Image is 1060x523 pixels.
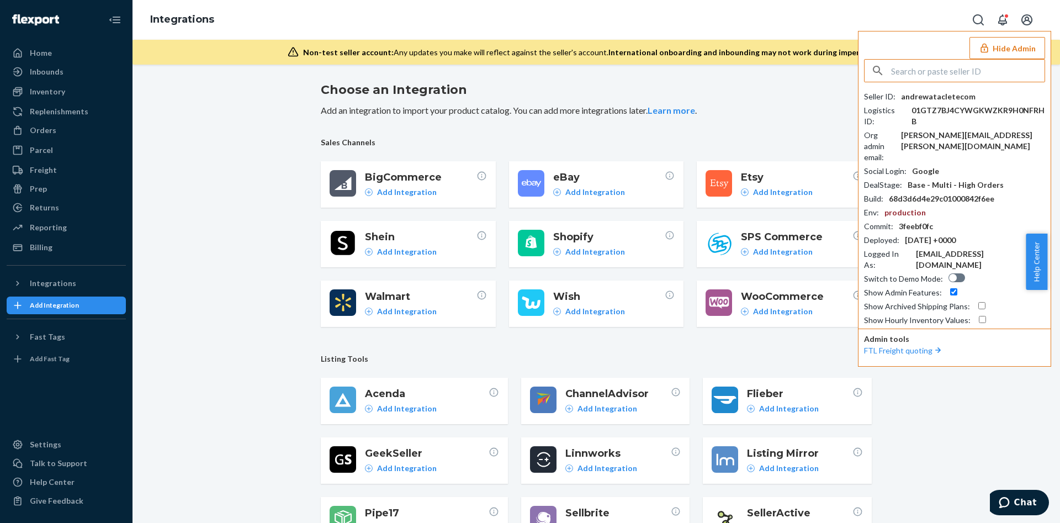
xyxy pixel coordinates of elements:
div: Prep [30,183,47,194]
a: Add Integration [741,246,813,257]
p: Add Integration [565,306,625,317]
p: Add Integration [577,403,637,414]
a: Freight [7,161,126,179]
div: Build : [864,193,883,204]
a: Add Integration [365,306,437,317]
span: Sales Channels [321,137,872,148]
a: Add Integration [741,187,813,198]
a: Home [7,44,126,62]
div: Inventory [30,86,65,97]
p: Add Integration [565,187,625,198]
div: Base - Multi - High Orders [908,179,1004,191]
a: Billing [7,239,126,256]
button: Close Navigation [104,9,126,31]
div: Add Fast Tag [30,354,70,363]
a: Integrations [150,13,214,25]
div: Reporting [30,222,67,233]
p: Add Integration [753,306,813,317]
img: Flexport logo [12,14,59,25]
span: Pipe17 [365,506,489,520]
span: WooCommerce [741,289,852,304]
p: Add Integration [759,463,819,474]
a: Add Integration [7,297,126,314]
div: Talk to Support [30,458,87,469]
span: Non-test seller account: [303,47,394,57]
a: Add Integration [747,463,819,474]
a: Add Integration [365,246,437,257]
div: Give Feedback [30,495,83,506]
h2: Choose an Integration [321,81,872,99]
a: Add Integration [747,403,819,414]
p: Admin tools [864,334,1045,345]
div: Org admin email : [864,130,895,163]
p: Add an integration to import your product catalog. You can add more integrations later. . [321,104,872,117]
div: Show Admin Features : [864,287,942,298]
a: Add Fast Tag [7,350,126,368]
p: Add Integration [377,187,437,198]
a: Add Integration [553,187,625,198]
iframe: Opens a widget where you can chat to one of our agents [990,490,1049,517]
p: Add Integration [753,187,813,198]
a: Reporting [7,219,126,236]
div: Integrations [30,278,76,289]
a: Returns [7,199,126,216]
a: Orders [7,121,126,139]
p: Add Integration [565,246,625,257]
span: SellerActive [747,506,852,520]
button: Give Feedback [7,492,126,510]
a: Add Integration [365,403,437,414]
div: Social Login : [864,166,907,177]
span: International onboarding and inbounding may not work during impersonation. [608,47,894,57]
div: Google [912,166,939,177]
a: Settings [7,436,126,453]
button: Help Center [1026,234,1047,290]
div: Show Archived Shipping Plans : [864,301,970,312]
div: Orders [30,125,56,136]
div: Switch to Demo Mode : [864,273,943,284]
div: [EMAIL_ADDRESS][DOMAIN_NAME] [916,249,1045,271]
span: Acenda [365,387,489,401]
span: BigCommerce [365,170,476,184]
p: Add Integration [759,403,819,414]
a: Inventory [7,83,126,101]
div: andrewatacletecom [901,91,976,102]
div: Seller ID : [864,91,895,102]
input: Search or paste seller ID [891,60,1045,82]
a: Add Integration [565,403,637,414]
a: Replenishments [7,103,126,120]
span: Walmart [365,289,476,304]
div: production [884,207,926,218]
div: Commit : [864,221,893,232]
div: Fast Tags [30,331,65,342]
div: Show Hourly Inventory Values : [864,315,971,326]
p: Add Integration [377,403,437,414]
a: FTL Freight quoting [864,346,944,355]
a: Add Integration [365,463,437,474]
a: Add Integration [741,306,813,317]
div: 3feebf0fc [899,221,933,232]
div: Replenishments [30,106,88,117]
div: Parcel [30,145,53,156]
a: Add Integration [365,187,437,198]
span: Shein [365,230,476,244]
div: Logged In As : [864,249,910,271]
span: Listing Tools [321,353,872,364]
span: eBay [553,170,665,184]
button: Talk to Support [7,455,126,472]
button: Fast Tags [7,328,126,346]
div: 01GTZ7BJ4CYWGKWZKR9H0NFRHB [911,105,1045,127]
button: Open account menu [1016,9,1038,31]
div: [DATE] +0000 [905,235,956,246]
span: SPS Commerce [741,230,852,244]
ol: breadcrumbs [141,4,223,36]
p: Add Integration [377,246,437,257]
p: Add Integration [753,246,813,257]
button: Open Search Box [967,9,989,31]
div: Billing [30,242,52,253]
div: Any updates you make will reflect against the seller's account. [303,47,894,58]
a: Inbounds [7,63,126,81]
div: [PERSON_NAME][EMAIL_ADDRESS][PERSON_NAME][DOMAIN_NAME] [901,130,1045,152]
a: Help Center [7,473,126,491]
